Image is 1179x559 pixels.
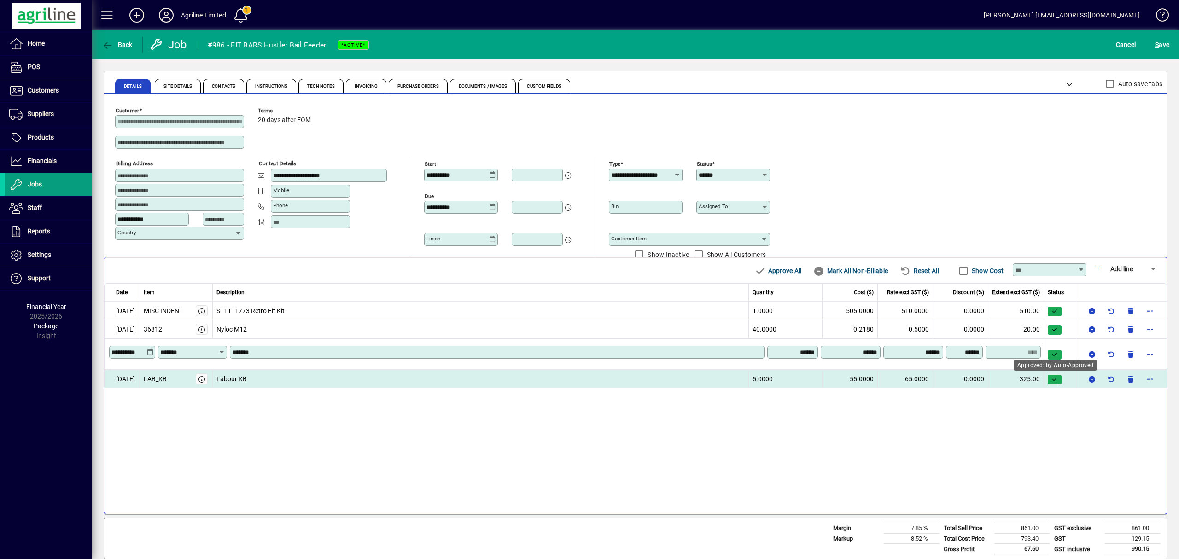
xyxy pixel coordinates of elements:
[1116,37,1136,52] span: Cancel
[116,107,139,114] mat-label: Customer
[5,267,92,290] a: Support
[697,161,712,167] mat-label: Status
[611,203,619,210] mat-label: Bin
[609,161,620,167] mat-label: Type
[1050,544,1105,555] td: GST inclusive
[213,320,749,338] td: Nyloc M12
[749,370,823,388] td: 5.0000
[459,84,508,89] span: Documents / Images
[144,306,183,316] div: MISC INDENT
[878,370,933,388] td: 65.0000
[896,262,943,279] button: Reset All
[823,370,878,388] td: 55.0000
[28,204,42,211] span: Staff
[1153,36,1172,53] button: Save
[705,250,766,259] label: Show All Customers
[104,320,140,338] td: [DATE]
[900,263,939,278] span: Reset All
[216,288,245,297] span: Description
[1105,533,1160,544] td: 129.15
[92,36,143,53] app-page-header-button: Back
[28,63,40,70] span: POS
[273,187,289,193] mat-label: Mobile
[988,320,1044,338] td: 20.00
[751,262,805,279] button: Approve All
[208,38,327,52] div: #986 - FIT BARS Hustler Bail Feeder
[823,302,878,320] td: 505.0000
[181,8,226,23] div: Agriline Limited
[1114,36,1138,53] button: Cancel
[5,103,92,126] a: Suppliers
[355,84,378,89] span: Invoicing
[527,84,561,89] span: Custom Fields
[28,181,42,188] span: Jobs
[144,374,167,384] div: LAB_KB
[878,320,933,338] td: 0.5000
[426,235,440,242] mat-label: Finish
[5,244,92,267] a: Settings
[34,322,58,330] span: Package
[939,533,994,544] td: Total Cost Price
[994,523,1050,534] td: 861.00
[273,202,288,209] mat-label: Phone
[829,533,884,544] td: Markup
[5,32,92,55] a: Home
[1155,37,1169,52] span: ave
[28,110,54,117] span: Suppliers
[163,84,192,89] span: Site Details
[5,220,92,243] a: Reports
[753,288,774,297] span: Quantity
[994,533,1050,544] td: 793.40
[307,84,335,89] span: Tech Notes
[5,150,92,173] a: Financials
[425,193,434,199] mat-label: Due
[1014,360,1097,371] div: Approved: by Auto-Approved
[116,288,128,297] span: Date
[933,370,988,388] td: 0.0000
[994,544,1050,555] td: 67.60
[213,370,749,388] td: Labour KB
[1050,523,1105,534] td: GST exclusive
[749,302,823,320] td: 1.0000
[878,302,933,320] td: 510.0000
[1050,533,1105,544] td: GST
[884,533,939,544] td: 8.52 %
[28,157,57,164] span: Financials
[953,288,984,297] span: Discount (%)
[28,87,59,94] span: Customers
[144,325,162,334] div: 36812
[104,370,140,388] td: [DATE]
[28,274,51,282] span: Support
[1110,265,1133,273] span: Add line
[984,8,1140,23] div: [PERSON_NAME] [EMAIL_ADDRESS][DOMAIN_NAME]
[152,7,181,23] button: Profile
[28,251,51,258] span: Settings
[5,126,92,149] a: Products
[823,320,878,338] td: 0.2180
[933,320,988,338] td: 0.0000
[988,370,1044,388] td: 325.00
[124,84,142,89] span: Details
[5,56,92,79] a: POS
[813,263,888,278] span: Mark All Non-Billable
[887,288,929,297] span: Rate excl GST ($)
[939,544,994,555] td: Gross Profit
[992,288,1040,297] span: Extend excl GST ($)
[213,302,749,320] td: S11111773 Retro Fit Kit
[122,7,152,23] button: Add
[854,288,874,297] span: Cost ($)
[144,288,155,297] span: Item
[1048,288,1064,297] span: Status
[102,41,133,48] span: Back
[1105,544,1160,555] td: 990.15
[28,40,45,47] span: Home
[1105,523,1160,534] td: 861.00
[939,523,994,534] td: Total Sell Price
[829,523,884,534] td: Margin
[749,320,823,338] td: 40.0000
[1143,322,1157,337] button: More options
[212,84,235,89] span: Contacts
[28,227,50,235] span: Reports
[1116,79,1163,88] label: Auto save tabs
[5,197,92,220] a: Staff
